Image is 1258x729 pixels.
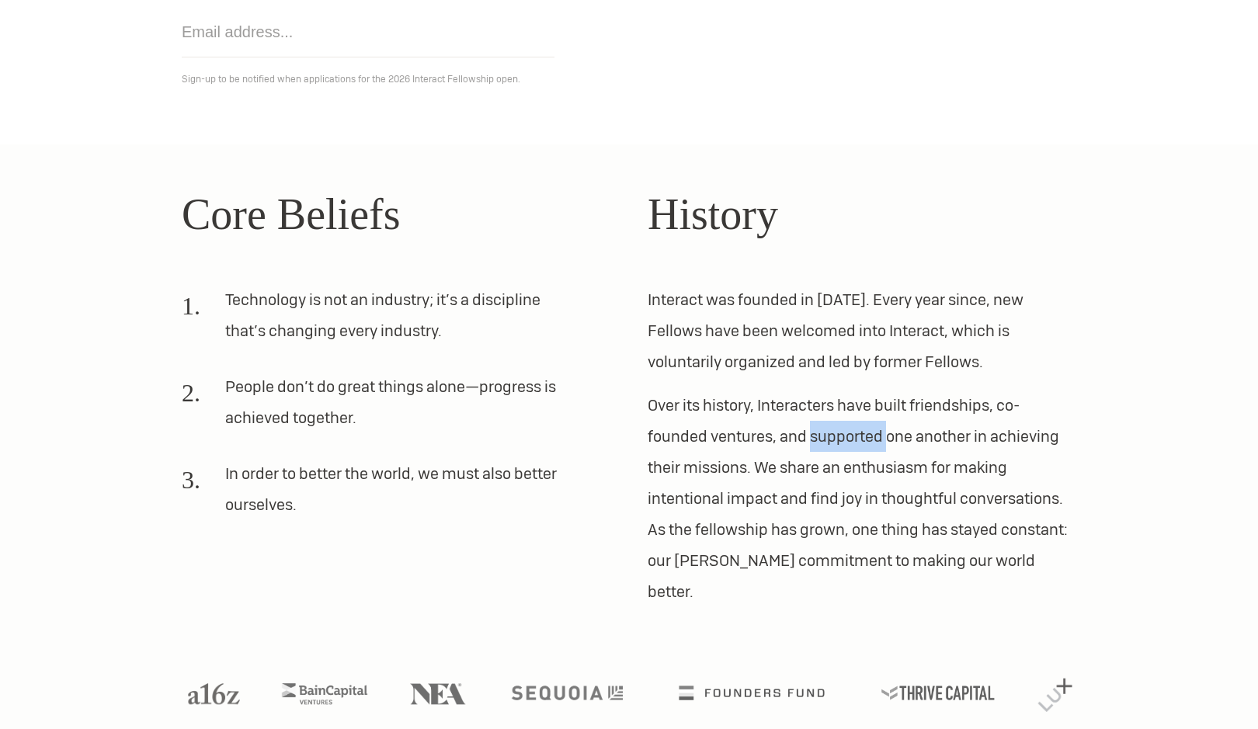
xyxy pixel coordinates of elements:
[182,371,573,446] li: People don’t do great things alone—progress is achieved together.
[188,683,239,704] img: A16Z logo
[1037,679,1072,712] img: Lux Capital logo
[679,686,825,700] img: Founders Fund logo
[182,182,610,247] h2: Core Beliefs
[511,686,622,700] img: Sequoia logo
[182,458,573,533] li: In order to better the world, we must also better ourselves.
[282,683,367,704] img: Bain Capital Ventures logo
[881,686,995,700] img: Thrive Capital logo
[182,284,573,359] li: Technology is not an industry; it’s a discipline that’s changing every industry.
[182,7,554,57] input: Email address...
[182,70,1076,89] p: Sign-up to be notified when applications for the 2026 Interact Fellowship open.
[648,284,1076,377] p: Interact was founded in [DATE]. Every year since, new Fellows have been welcomed into Interact, w...
[648,390,1076,607] p: Over its history, Interacters have built friendships, co-founded ventures, and supported one anot...
[648,182,1076,247] h2: History
[410,683,466,704] img: NEA logo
